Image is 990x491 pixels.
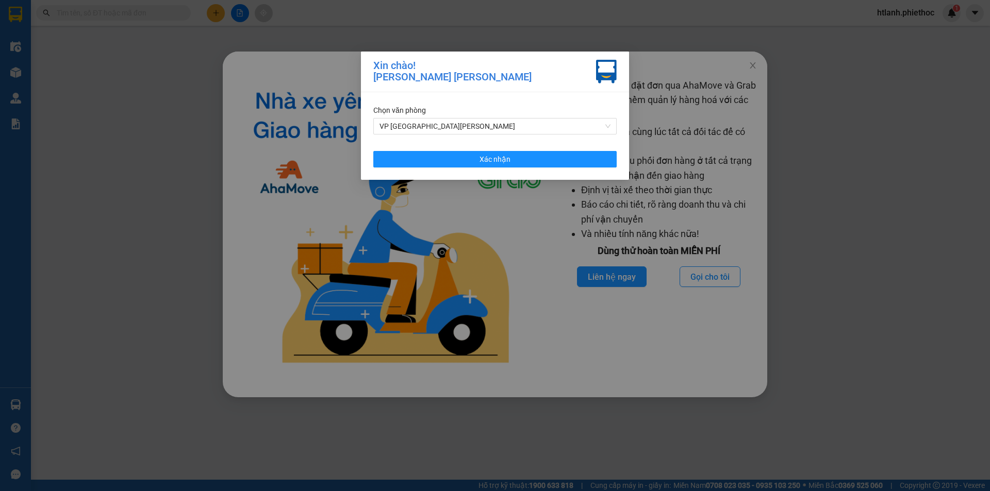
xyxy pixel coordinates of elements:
span: Xác nhận [480,154,510,165]
div: Chọn văn phòng [373,105,617,116]
button: Xác nhận [373,151,617,167]
img: vxr-icon [596,60,617,83]
div: Xin chào! [PERSON_NAME] [PERSON_NAME] [373,60,532,83]
span: VP Thái Bình [379,118,610,134]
